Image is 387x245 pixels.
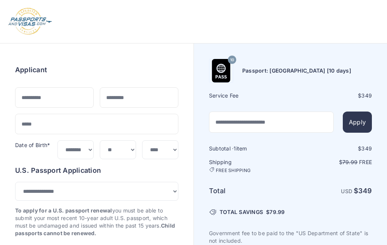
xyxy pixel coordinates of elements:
[220,208,263,216] span: TOTAL SAVINGS
[359,159,372,165] span: Free
[15,142,50,148] label: Date of Birth*
[342,159,358,165] span: 79.99
[216,167,251,174] span: FREE SHIPPING
[15,165,178,176] h6: U.S. Passport Application
[15,207,112,214] strong: To apply for a U.S. passport renewal
[343,112,372,133] button: Apply
[209,158,290,174] h6: Shipping
[358,187,372,195] span: 349
[209,59,233,82] img: Product Name
[291,158,372,166] p: $
[209,186,290,196] h6: Total
[242,67,351,74] h6: Passport: [GEOGRAPHIC_DATA] [10 days]
[209,92,290,99] h6: Service Fee
[8,8,53,36] img: Logo
[15,207,178,237] p: you must be able to submit your most recent 10-year adult U.S. passport, which must be undamaged ...
[341,188,352,194] span: USD
[15,65,47,75] h6: Applicant
[209,145,290,152] h6: Subtotal · item
[269,209,285,215] span: 79.99
[209,229,372,245] p: Government fee to be paid to the "US Department of State" is not included.
[361,92,372,99] span: 349
[354,187,372,195] strong: $
[291,145,372,152] div: $
[230,55,234,65] span: 10
[234,145,236,152] span: 1
[266,208,285,216] span: $
[361,145,372,152] span: 349
[291,92,372,99] div: $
